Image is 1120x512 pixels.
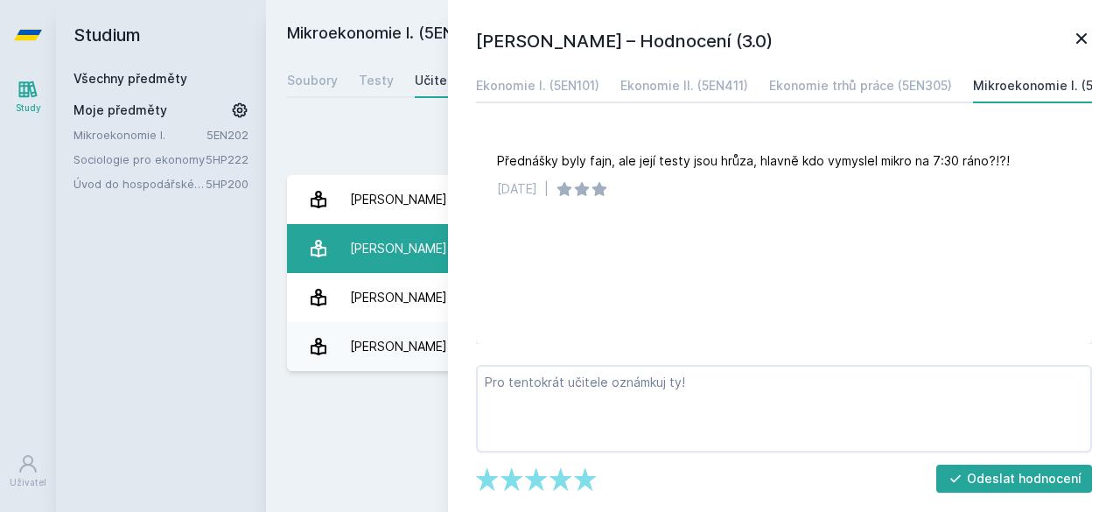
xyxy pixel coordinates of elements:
a: 5EN202 [206,128,248,142]
div: [PERSON_NAME] [350,231,447,266]
div: [PERSON_NAME] [350,182,447,217]
a: [PERSON_NAME] 4 hodnocení 3.8 [287,224,1099,273]
a: Testy [359,63,394,98]
a: Study [3,70,52,123]
a: 5HP222 [206,152,248,166]
a: 5HP200 [206,177,248,191]
a: [PERSON_NAME] 2 hodnocení 5.0 [287,322,1099,371]
a: Soubory [287,63,338,98]
div: Study [16,102,41,115]
a: Uživatel [3,445,52,498]
div: Přednášky byly fajn, ale její testy jsou hrůza, hlavně kdo vymyslel mikro na 7:30 ráno?!?! [497,152,1010,170]
a: Úvod do hospodářské a sociální politiky [73,175,206,193]
div: Soubory [287,72,338,89]
a: [PERSON_NAME] 1 hodnocení 5.0 [287,273,1099,322]
a: Všechny předměty [73,71,187,86]
div: | [544,180,549,198]
h2: Mikroekonomie I. (5EN202) [287,21,898,49]
a: Mikroekonomie I. [73,126,206,144]
span: Moje předměty [73,102,167,119]
div: Uživatel [10,476,46,489]
a: [PERSON_NAME] 1 hodnocení 3.0 [287,175,1099,224]
div: Testy [359,72,394,89]
div: [PERSON_NAME] [350,329,447,364]
a: Sociologie pro ekonomy [73,151,206,168]
a: Učitelé [415,63,458,98]
div: Učitelé [415,72,458,89]
div: [PERSON_NAME] [350,280,447,315]
div: [DATE] [497,180,537,198]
